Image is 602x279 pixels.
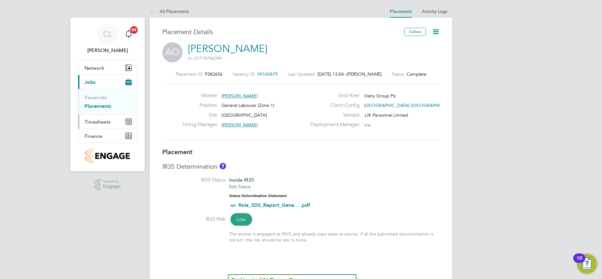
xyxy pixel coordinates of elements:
[307,102,360,109] label: Client Config
[577,254,597,274] button: Open Resource Center, 10 new notifications
[78,61,137,75] button: Network
[392,71,404,77] label: Status
[70,18,145,171] nav: Main navigation
[162,148,193,156] b: Placement
[220,163,226,169] button: About IR35
[103,30,112,38] span: CL
[364,112,408,118] span: JJK Personnel Limited
[390,9,412,14] a: Placement
[182,102,217,109] label: Position
[317,71,347,77] span: [DATE] 13:04 -
[78,129,137,143] button: Finance
[230,213,252,226] span: Low
[407,71,426,77] span: Complete
[229,231,440,242] div: The worker is engaged as PAYE and already pays taxes at source. If all the submitted documentatio...
[182,121,217,128] label: Hiring Manager
[182,112,217,119] label: Site
[78,75,137,89] button: Jobs
[162,28,400,36] h3: Placement Details
[78,47,137,54] span: Chay Lee-Wo
[222,93,258,99] span: [PERSON_NAME]
[78,89,137,114] div: Jobs
[229,177,254,183] span: Inside IR35
[78,115,137,129] button: Timesheets
[94,179,121,191] a: Powered byEngage
[307,112,360,119] label: Vendor
[422,9,447,14] a: Activity Logs
[404,28,426,36] button: Follow
[78,24,137,54] a: CL[PERSON_NAME]
[205,71,223,77] span: P282656
[222,102,274,108] span: General Labourer (Zone 1)
[150,9,189,14] a: All Placements
[229,194,287,198] strong: Status Determination Statement
[162,42,182,62] span: AO
[84,65,104,71] span: Network
[84,119,111,125] span: Timesheets
[188,43,267,55] a: [PERSON_NAME]
[238,202,310,208] a: Role_SDS_Report_Gene... .pdf
[162,177,225,183] label: IR35 Status
[78,148,137,164] a: Go to home page
[222,122,258,128] span: [PERSON_NAME]
[364,102,462,108] span: [GEOGRAPHIC_DATA] ([GEOGRAPHIC_DATA]…
[84,94,107,100] a: Vacancies
[576,258,582,266] div: 10
[364,93,396,99] span: Vistry Group Plc
[233,71,255,77] label: Vacancy ID
[84,103,111,109] a: Placements
[347,71,382,77] span: [PERSON_NAME]
[84,133,102,139] span: Finance
[182,92,217,99] label: Worker
[122,24,135,44] a: 20
[84,79,96,85] span: Jobs
[103,184,121,189] span: Engage
[176,71,202,77] label: Placement ID
[229,184,251,189] a: Edit Status
[85,148,130,164] img: countryside-properties-logo-retina.png
[188,55,222,61] span: m: 07778796399
[307,121,360,128] label: Deployment Manager
[307,92,360,99] label: End Hirer
[103,179,121,184] span: Powered by
[130,26,138,34] span: 20
[162,216,225,223] label: IR35 Risk
[222,112,267,118] span: [GEOGRAPHIC_DATA]
[162,162,440,171] h3: IR35 Determination
[288,71,315,77] label: Last Updated
[257,71,278,77] span: V0165879
[364,122,370,128] span: n/a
